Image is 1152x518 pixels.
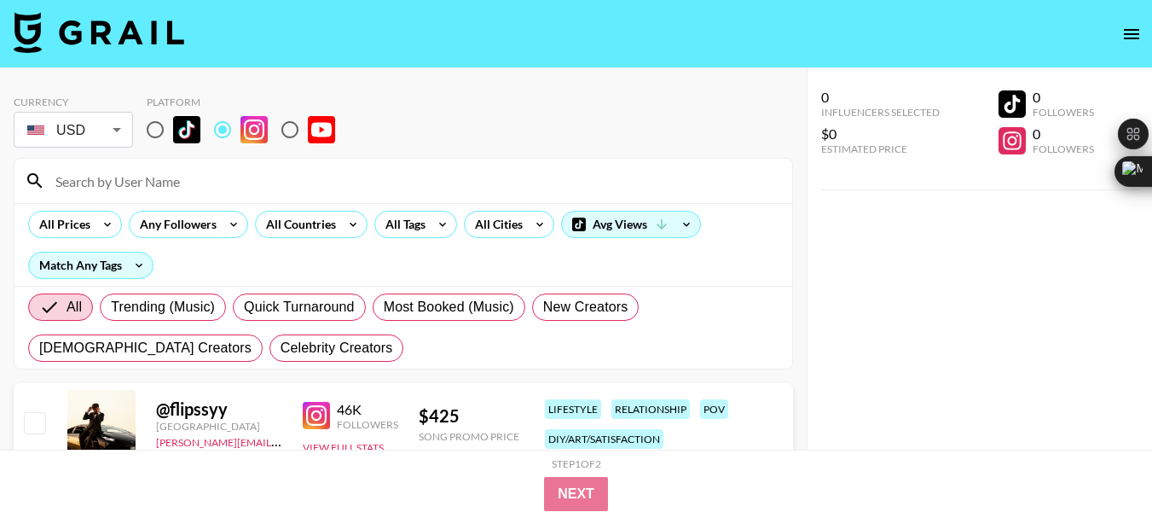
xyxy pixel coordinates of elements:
div: Followers [1033,106,1094,119]
a: [PERSON_NAME][EMAIL_ADDRESS][DOMAIN_NAME] [156,433,408,449]
div: 0 [821,89,940,106]
div: Platform [147,96,349,108]
img: TikTok [173,116,200,143]
div: Estimated Price [821,143,940,155]
div: Currency [14,96,133,108]
span: Most Booked (Music) [384,297,514,317]
div: $0 [821,125,940,143]
img: YouTube [308,116,335,143]
img: Grail Talent [14,12,184,53]
div: Influencers Selected [821,106,940,119]
button: Next [544,477,608,511]
div: @ flipssyy [156,399,282,420]
div: Followers [1033,143,1094,155]
div: Avg Views [562,212,700,237]
button: View Full Stats [303,441,384,454]
span: New Creators [543,297,628,317]
iframe: Drift Widget Chat Controller [1067,433,1132,498]
img: Instagram [240,116,268,143]
div: Step 1 of 2 [552,457,601,470]
div: lifestyle [545,399,601,419]
div: All Prices [29,212,94,237]
span: Celebrity Creators [281,338,393,358]
div: Any Followers [130,212,220,237]
span: Quick Turnaround [244,297,355,317]
div: [GEOGRAPHIC_DATA] [156,420,282,433]
div: All Cities [465,212,526,237]
div: Song Promo Price [419,430,519,443]
div: 0 [1033,89,1094,106]
span: [DEMOGRAPHIC_DATA] Creators [39,338,252,358]
div: All Tags [375,212,429,237]
div: relationship [611,399,690,419]
button: open drawer [1114,17,1149,51]
div: 0 [1033,125,1094,143]
div: $ 425 [419,405,519,427]
div: Followers [337,418,398,431]
span: Trending (Music) [111,297,215,317]
div: 46K [337,401,398,418]
div: pov [700,399,728,419]
span: All [67,297,82,317]
div: Match Any Tags [29,253,153,278]
img: Instagram [303,402,330,429]
input: Search by User Name [45,167,782,195]
div: All Countries [256,212,339,237]
div: USD [17,115,130,145]
div: diy/art/satisfaction [545,429,663,449]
